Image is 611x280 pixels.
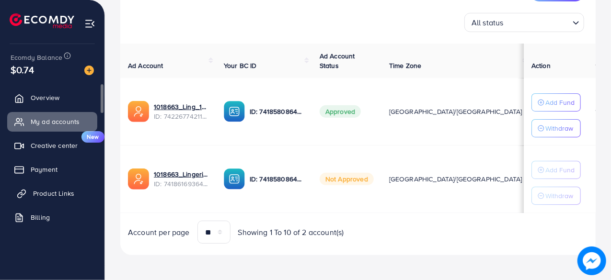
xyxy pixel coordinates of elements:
div: <span class='underline'>1018663_Ling_1728226774953</span></br>7422677421117374465 [154,102,208,122]
p: Add Fund [545,97,575,108]
span: Product Links [33,189,74,198]
a: Overview [7,88,97,107]
a: Payment [7,160,97,179]
a: Product Links [7,184,97,203]
span: Showing 1 To 10 of 2 account(s) [238,227,344,238]
span: All status [470,16,506,30]
button: Withdraw [531,187,581,205]
span: New [81,131,104,143]
button: Add Fund [531,161,581,179]
span: [GEOGRAPHIC_DATA]/[GEOGRAPHIC_DATA] [389,174,522,184]
p: ID: 7418580864520683536 [250,173,304,185]
button: Withdraw [531,119,581,137]
p: Add Fund [545,164,575,176]
img: ic-ba-acc.ded83a64.svg [224,101,245,122]
img: ic-ads-acc.e4c84228.svg [128,168,149,190]
a: My ad accounts [7,112,97,131]
span: Not Approved [320,173,374,185]
span: [GEOGRAPHIC_DATA]/[GEOGRAPHIC_DATA] [389,107,522,116]
span: Billing [31,213,50,222]
a: Billing [7,208,97,227]
span: Time Zone [389,61,421,70]
img: logo [10,13,74,28]
img: image [577,246,606,275]
input: Search for option [507,14,569,30]
a: 1018663_Ling_1728226774953 [154,102,208,112]
span: Action [531,61,551,70]
p: ID: 7418580864520683536 [250,106,304,117]
img: ic-ba-acc.ded83a64.svg [224,168,245,190]
img: ic-ads-acc.e4c84228.svg [128,101,149,122]
span: Approved [320,105,361,118]
p: Withdraw [545,190,573,202]
span: Payment [31,165,58,174]
p: Withdraw [545,123,573,134]
span: Ecomdy Balance [11,53,62,62]
img: image [84,66,94,75]
a: 1018663_Lingerie Ads Account_1727281382335 [154,169,208,179]
span: ID: 7418616936428503057 [154,179,208,189]
span: Your BC ID [224,61,257,70]
span: Account per page [128,227,190,238]
span: Ad Account Status [320,51,355,70]
span: Creative center [31,141,78,150]
span: My ad accounts [31,117,80,126]
div: Search for option [464,13,584,32]
span: $0.74 [11,63,34,77]
a: Creative centerNew [7,136,97,155]
span: Ad Account [128,61,163,70]
span: Overview [31,93,59,102]
div: <span class='underline'>1018663_Lingerie Ads Account_1727281382335</span></br>7418616936428503057 [154,169,208,189]
span: ID: 7422677421117374465 [154,112,208,121]
button: Add Fund [531,93,581,112]
img: menu [84,18,95,29]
